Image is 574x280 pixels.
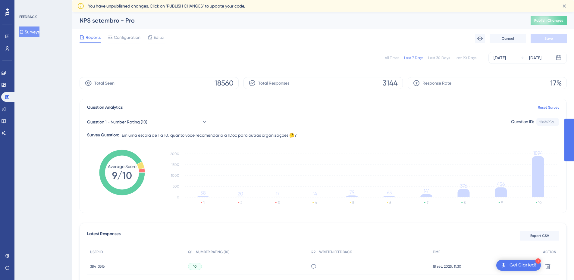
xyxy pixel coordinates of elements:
tspan: 1000 [171,173,179,178]
span: Response Rate [422,79,451,87]
text: 7 [427,201,428,205]
span: You have unpublished changes. Click on ‘PUBLISH CHANGES’ to update your code. [88,2,245,10]
div: Open Get Started! checklist, remaining modules: 1 [496,260,541,271]
span: Editor [154,34,165,41]
span: 18560 [215,78,234,88]
text: 6 [389,201,391,205]
text: 3 [278,201,280,205]
div: [DATE] [494,54,506,61]
tspan: 141 [424,188,429,194]
tspan: 9/10 [112,170,132,181]
button: Export CSV [520,231,559,241]
span: TIME [433,250,440,254]
tspan: 1500 [171,163,179,167]
iframe: UserGuiding AI Assistant Launcher [549,256,567,274]
img: launcher-image-alternative-text [500,262,507,269]
span: Total Seen [94,79,114,87]
span: 10 [193,264,197,269]
span: Reports [86,34,101,41]
div: Get Started! [510,262,536,269]
tspan: 1894 [533,150,543,156]
a: Reset Survey [538,105,559,110]
div: Question ID: [511,118,534,126]
span: Configuration [114,34,140,41]
tspan: 456 [497,181,505,187]
button: Save [531,34,567,43]
span: Cancel [502,36,514,41]
text: 2 [240,201,242,205]
span: Q2 - WRITTEN FEEDBACK [311,250,352,254]
button: Surveys [19,26,39,37]
span: 384_3616 [90,264,105,269]
tspan: 20 [238,191,243,197]
text: 4 [315,201,317,205]
button: Question 1 - Number Rating (10) [87,116,208,128]
div: Last 30 Days [428,55,450,60]
span: Total Responses [258,79,289,87]
button: Publish Changes [531,16,567,25]
tspan: 17 [276,191,280,197]
tspan: 2000 [170,152,179,156]
div: [DATE] [529,54,541,61]
span: Question Analytics [87,104,123,111]
span: Q1 - NUMBER RATING (10) [188,250,230,254]
tspan: 376 [460,183,467,189]
div: Last 90 Days [455,55,476,60]
span: Question 1 - Number Rating (10) [87,118,147,126]
div: Survey Question: [87,132,119,139]
tspan: Average Score [108,164,136,169]
span: Save [544,36,553,41]
button: Cancel [490,34,526,43]
span: USER ID [90,250,103,254]
text: 5 [352,201,354,205]
span: 3144 [383,78,398,88]
tspan: 79 [350,189,354,195]
div: Last 7 Days [404,55,423,60]
span: Export CSV [530,233,549,238]
text: 1 [203,201,205,205]
div: 986f695a... [539,120,557,124]
span: Publish Changes [534,18,563,23]
tspan: 63 [387,190,392,195]
tspan: 58 [200,190,206,196]
span: 17% [550,78,562,88]
span: Latest Responses [87,230,121,241]
text: 10 [538,201,542,205]
span: 18 set. 2025, 11:30 [433,264,461,269]
text: 8 [464,201,466,205]
span: Em uma escala de 1 a 10, quanto você recomendaria a 1Doc para outras organizações 🤔? [122,132,297,139]
tspan: 14 [313,191,317,197]
div: NPS setembro - Pro [80,16,516,25]
tspan: 500 [173,184,179,188]
div: All Times [385,55,399,60]
text: 9 [501,201,503,205]
span: ACTION [543,250,556,254]
tspan: 0 [177,195,179,199]
div: FEEDBACK [19,14,37,19]
div: 1 [535,258,541,264]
